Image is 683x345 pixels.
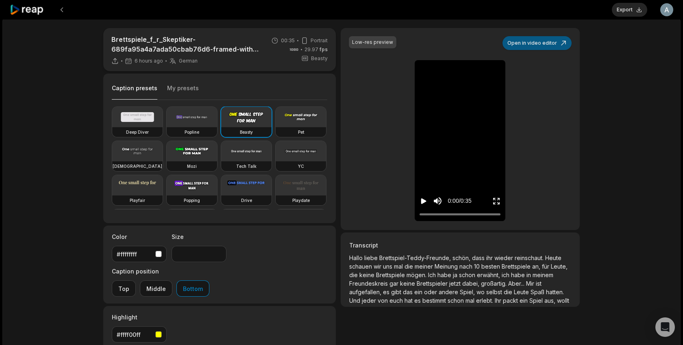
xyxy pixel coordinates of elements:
span: keine [359,271,376,278]
span: meiner [415,263,435,270]
span: keine [400,280,417,287]
h3: Popline [185,129,199,135]
button: Caption presets [112,84,157,100]
span: wollt [557,297,569,304]
span: oder [424,289,439,295]
button: Bottom [176,280,209,297]
span: mal [465,297,476,304]
div: #ffffffff [117,250,152,258]
button: My presets [167,84,199,100]
label: Color [112,232,167,241]
span: Heute [545,254,561,261]
span: Ich [428,271,437,278]
span: es [383,289,391,295]
span: andere [439,289,460,295]
h3: [DEMOGRAPHIC_DATA] [113,163,162,169]
button: #ffff00ff [112,326,167,343]
span: euch [389,297,405,304]
span: nach [459,263,474,270]
span: aufgefallen, [349,289,383,295]
button: Mute sound [433,196,443,206]
button: Export [612,3,647,17]
span: packt [503,297,520,304]
button: Middle [140,280,172,297]
span: bestimmt [422,297,448,304]
span: ist [536,280,542,287]
div: Low-res preview [352,39,393,46]
span: erwähnt, [477,271,502,278]
span: ein [414,289,424,295]
span: Brettspiele [502,263,532,270]
span: jetzt [449,280,462,287]
span: Brettspieler [417,280,449,287]
span: gibt [391,289,403,295]
span: habe [511,271,526,278]
h3: Playfair [130,197,145,204]
button: Top [112,280,136,297]
div: #ffff00ff [117,330,152,339]
span: Und [349,297,362,304]
span: 29.97 [305,46,328,53]
span: erlebt. [476,297,495,304]
span: 10 [474,263,481,270]
span: Ihr [495,297,503,304]
label: Size [172,232,226,241]
span: schon [448,297,465,304]
span: Portrait [311,37,328,44]
span: meinem [533,271,553,278]
span: die [349,271,359,278]
span: gar [389,280,400,287]
span: mal [394,263,405,270]
span: Mir [526,280,536,287]
h3: Playdate [292,197,310,204]
span: ein [520,297,529,304]
span: an, [532,263,542,270]
span: fps [320,46,328,52]
span: schauen [349,263,374,270]
span: Spiel, [460,289,476,295]
span: Freundeskreis [349,280,389,287]
div: 0:00 / 0:35 [448,197,471,205]
span: die [405,263,415,270]
span: German [179,58,198,64]
span: Aber... [508,280,526,287]
span: Leute, [551,263,568,270]
button: Enter Fullscreen [492,193,500,208]
span: großartig. [481,280,508,287]
span: jeder [362,297,378,304]
span: es [414,297,422,304]
span: dass [472,254,486,261]
h3: Tech Talk [236,163,257,169]
span: Brettspiel-Teddy-Freunde, [379,254,452,261]
span: aus, [544,297,557,304]
h3: Pet [298,129,304,135]
span: wieder [494,254,515,261]
span: hatten. [546,289,564,295]
span: Leute [514,289,531,295]
span: Beasty [311,55,328,62]
span: wir [374,263,383,270]
h3: Beasty [240,129,253,135]
span: Hallo [349,254,364,261]
span: Brettspiele [376,271,407,278]
span: 6 hours ago [135,58,163,64]
button: #ffffffff [112,246,167,262]
span: ihr [486,254,494,261]
span: Spaß [531,289,546,295]
label: Caption position [112,267,209,276]
h3: Transcript [349,241,571,250]
span: in [526,271,533,278]
span: Meinung [435,263,459,270]
label: Highlight [112,313,167,321]
span: schon [459,271,477,278]
h3: YC [298,163,304,169]
h3: Drive [241,197,252,204]
span: mögen. [407,271,428,278]
span: von [378,297,389,304]
button: Play video [420,193,428,208]
button: Open in video editor [502,36,572,50]
span: wo [476,289,486,295]
p: Brettspiele_f_r_Skeptiker-689fa95a4a7ada50cbab76d6-framed-with-text [111,35,261,54]
h3: Deep Diver [126,129,149,135]
span: dabei, [462,280,481,287]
